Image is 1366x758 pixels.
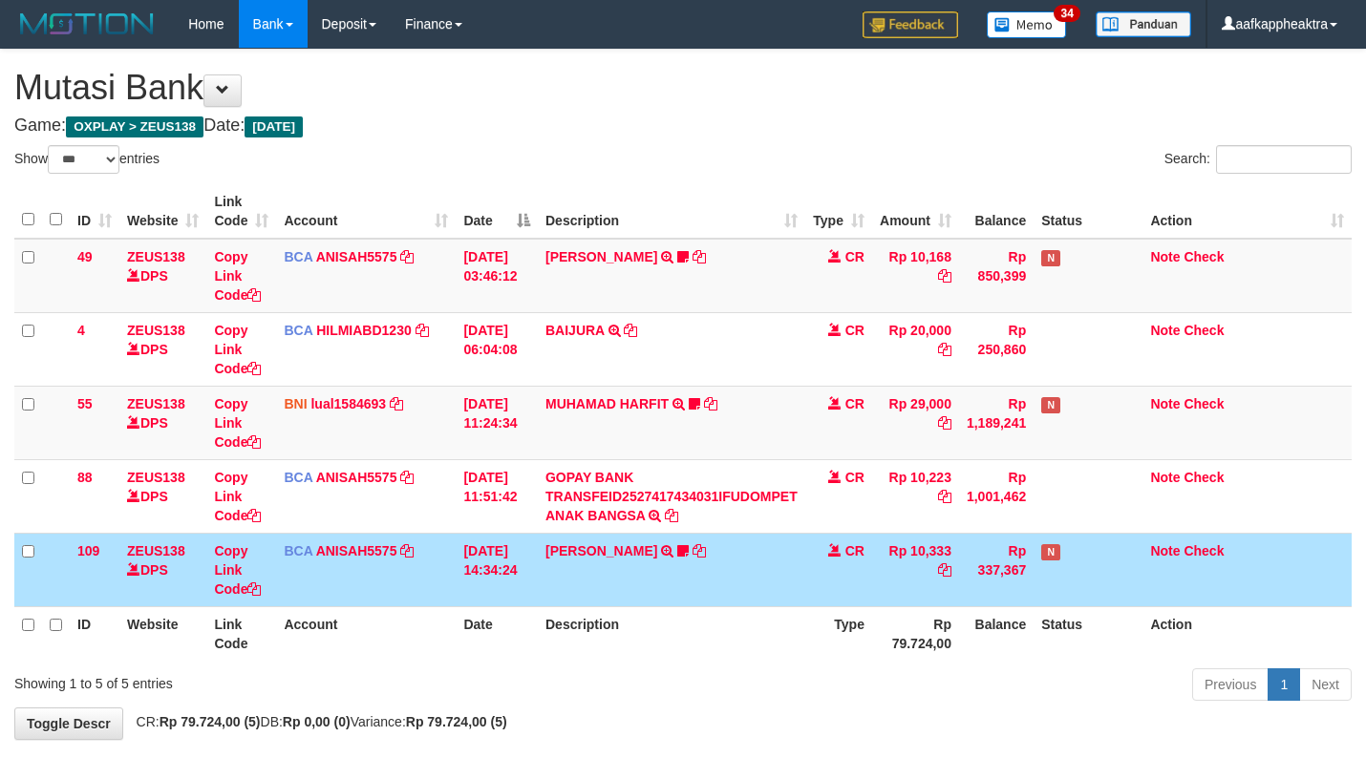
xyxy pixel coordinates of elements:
input: Search: [1216,145,1352,174]
th: Website [119,606,206,661]
a: Toggle Descr [14,707,123,740]
a: Copy Rp 10,333 to clipboard [938,562,951,578]
a: ZEUS138 [127,470,185,485]
a: HILMIABD1230 [316,323,412,338]
a: Previous [1192,668,1269,701]
td: DPS [119,533,206,606]
a: Check [1184,323,1224,338]
a: Copy Link Code [214,323,261,376]
th: Rp 79.724,00 [872,606,959,661]
a: Copy Rp 20,000 to clipboard [938,342,951,357]
a: Copy Link Code [214,249,261,303]
td: Rp 1,189,241 [959,386,1034,459]
td: DPS [119,312,206,386]
span: BCA [284,323,312,338]
th: Link Code [206,606,276,661]
th: Action [1142,606,1352,661]
td: DPS [119,239,206,313]
a: ZEUS138 [127,543,185,558]
img: Feedback.jpg [863,11,958,38]
span: 55 [77,396,93,411]
span: 109 [77,543,99,558]
label: Search: [1164,145,1352,174]
a: Next [1299,668,1352,701]
td: Rp 250,860 [959,312,1034,386]
a: ANISAH5575 [316,470,397,485]
a: Copy LISTON SITOR to clipboard [693,543,706,558]
h4: Game: Date: [14,116,1352,136]
div: Showing 1 to 5 of 5 entries [14,666,555,693]
td: [DATE] 11:51:42 [456,459,538,533]
th: Date: activate to sort column descending [456,184,538,239]
th: Description [538,606,805,661]
span: Has Note [1041,397,1060,413]
a: GOPAY BANK TRANSFEID2527417434031IFUDOMPET ANAK BANGSA [545,470,798,523]
th: ID [70,606,119,661]
a: Copy MUHAMAD HARFIT to clipboard [704,396,717,411]
a: Check [1184,396,1224,411]
a: [PERSON_NAME] [545,249,657,264]
a: 1 [1268,668,1300,701]
span: CR [845,543,864,558]
a: Check [1184,543,1224,558]
td: [DATE] 03:46:12 [456,239,538,313]
span: OXPLAY > ZEUS138 [66,116,203,137]
td: DPS [119,386,206,459]
a: Copy Link Code [214,396,261,450]
a: lual1584693 [310,396,386,411]
span: CR [845,396,864,411]
a: Note [1150,323,1180,338]
td: Rp 1,001,462 [959,459,1034,533]
th: Website: activate to sort column ascending [119,184,206,239]
td: Rp 10,333 [872,533,959,606]
th: Account: activate to sort column ascending [276,184,456,239]
a: ZEUS138 [127,396,185,411]
img: panduan.png [1096,11,1191,37]
span: CR [845,470,864,485]
a: [PERSON_NAME] [545,543,657,558]
th: Balance [959,606,1034,661]
a: Copy Rp 10,168 to clipboard [938,268,951,284]
span: 88 [77,470,93,485]
span: BCA [284,470,312,485]
a: Copy lual1584693 to clipboard [390,396,403,411]
span: 4 [77,323,85,338]
a: Copy ANISAH5575 to clipboard [400,470,414,485]
a: Copy Link Code [214,470,261,523]
span: 49 [77,249,93,264]
th: Amount: activate to sort column ascending [872,184,959,239]
th: Link Code: activate to sort column ascending [206,184,276,239]
span: BCA [284,543,312,558]
td: [DATE] 11:24:34 [456,386,538,459]
td: Rp 850,399 [959,239,1034,313]
a: ANISAH5575 [316,249,397,264]
span: 34 [1054,5,1079,22]
th: Description: activate to sort column ascending [538,184,805,239]
th: Status [1034,184,1142,239]
a: MUHAMAD HARFIT [545,396,669,411]
span: Has Note [1041,544,1060,560]
a: Copy Link Code [214,543,261,597]
img: MOTION_logo.png [14,10,160,38]
a: ZEUS138 [127,323,185,338]
span: CR [845,323,864,338]
a: Note [1150,543,1180,558]
strong: Rp 79.724,00 (5) [160,714,261,729]
a: Copy BAIJURA to clipboard [624,323,637,338]
a: Copy INA PAUJANAH to clipboard [693,249,706,264]
span: CR [845,249,864,264]
a: Note [1150,396,1180,411]
a: ZEUS138 [127,249,185,264]
a: Copy Rp 29,000 to clipboard [938,415,951,431]
th: Date [456,606,538,661]
td: Rp 337,367 [959,533,1034,606]
td: Rp 29,000 [872,386,959,459]
th: Status [1034,606,1142,661]
a: Note [1150,470,1180,485]
a: Copy HILMIABD1230 to clipboard [416,323,429,338]
a: Copy Rp 10,223 to clipboard [938,489,951,504]
a: Check [1184,249,1224,264]
td: Rp 20,000 [872,312,959,386]
select: Showentries [48,145,119,174]
span: BCA [284,249,312,264]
